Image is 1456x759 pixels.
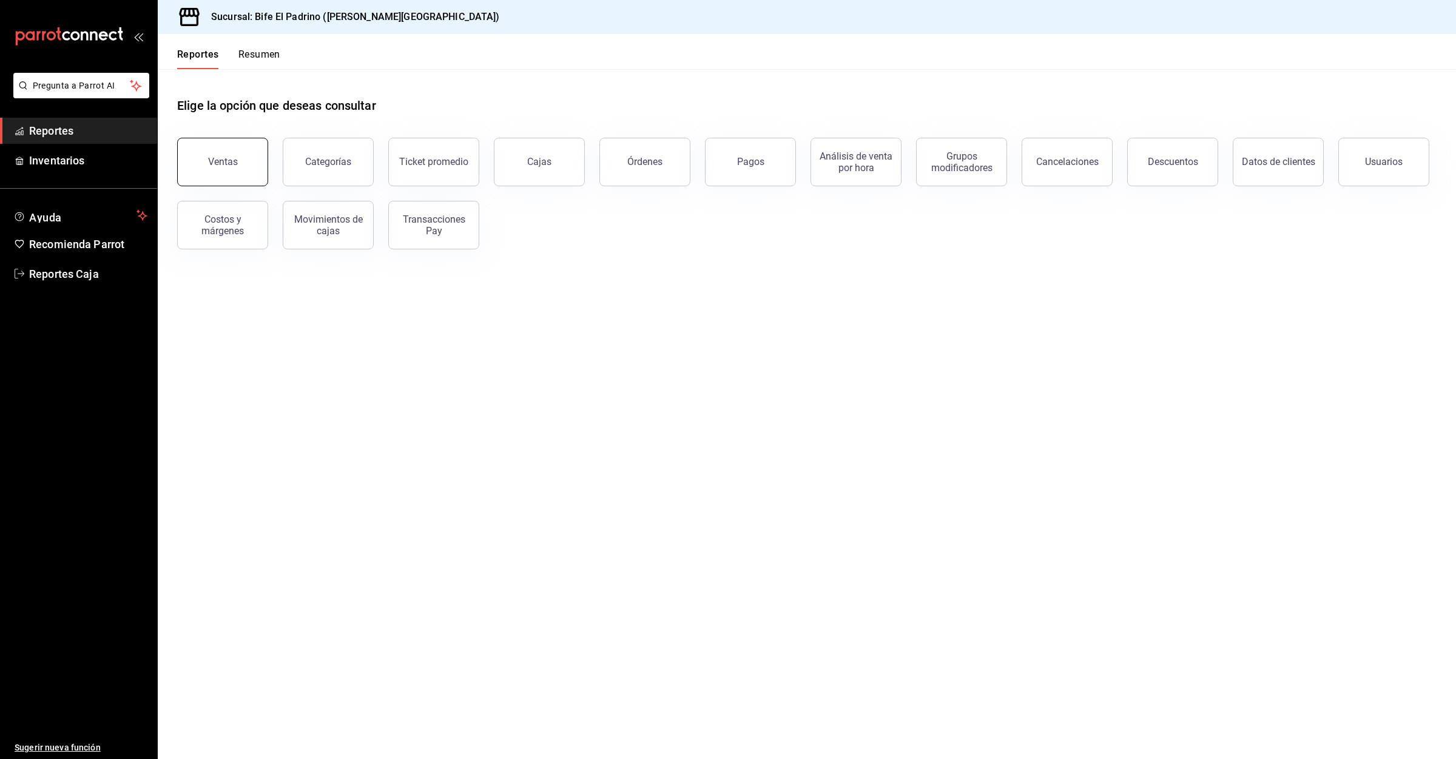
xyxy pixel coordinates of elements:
button: Órdenes [599,138,690,186]
button: Descuentos [1127,138,1218,186]
div: Ventas [208,156,238,167]
div: navigation tabs [177,49,280,69]
button: Resumen [238,49,280,69]
button: Categorías [283,138,374,186]
span: Reportes [29,123,147,139]
button: Movimientos de cajas [283,201,374,249]
div: Ticket promedio [399,156,468,167]
div: Cajas [527,155,552,169]
div: Análisis de venta por hora [818,150,894,174]
div: Categorías [305,156,351,167]
div: Costos y márgenes [185,214,260,237]
button: Ticket promedio [388,138,479,186]
div: Cancelaciones [1036,156,1099,167]
div: Usuarios [1365,156,1403,167]
button: Cancelaciones [1022,138,1113,186]
button: Ventas [177,138,268,186]
button: Costos y márgenes [177,201,268,249]
a: Pregunta a Parrot AI [8,88,149,101]
button: Transacciones Pay [388,201,479,249]
span: Reportes Caja [29,266,147,282]
button: Reportes [177,49,219,69]
span: Inventarios [29,152,147,169]
span: Recomienda Parrot [29,236,147,252]
div: Grupos modificadores [924,150,999,174]
div: Transacciones Pay [396,214,471,237]
h1: Elige la opción que deseas consultar [177,96,376,115]
button: Pregunta a Parrot AI [13,73,149,98]
button: Análisis de venta por hora [811,138,902,186]
a: Cajas [494,138,585,186]
div: Datos de clientes [1242,156,1315,167]
button: Usuarios [1338,138,1429,186]
span: Sugerir nueva función [15,741,147,754]
h3: Sucursal: Bife El Padrino ([PERSON_NAME][GEOGRAPHIC_DATA]) [201,10,500,24]
div: Descuentos [1148,156,1198,167]
div: Pagos [737,156,764,167]
div: Movimientos de cajas [291,214,366,237]
button: open_drawer_menu [133,32,143,41]
span: Ayuda [29,208,132,223]
button: Datos de clientes [1233,138,1324,186]
button: Pagos [705,138,796,186]
div: Órdenes [627,156,662,167]
button: Grupos modificadores [916,138,1007,186]
span: Pregunta a Parrot AI [33,79,130,92]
